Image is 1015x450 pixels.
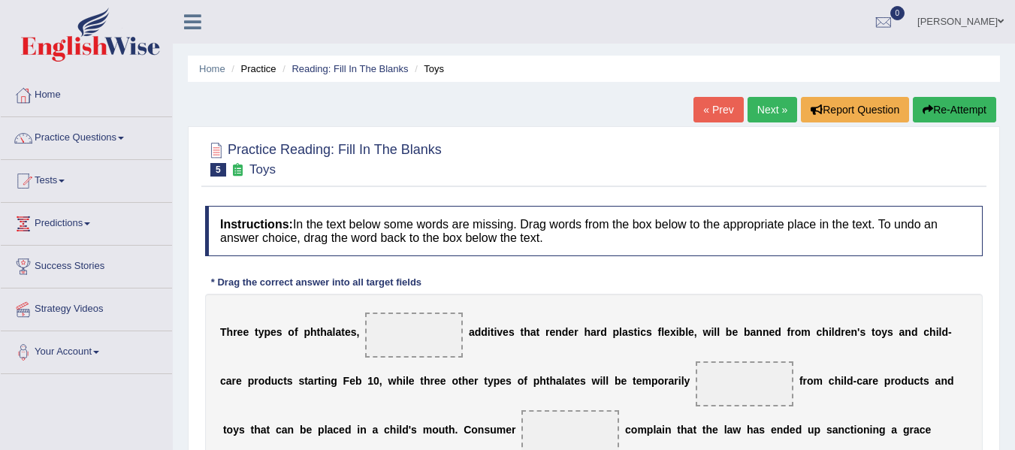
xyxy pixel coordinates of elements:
b: - [853,375,857,387]
b: h [424,375,430,387]
b: n [325,375,331,387]
b: s [411,424,417,436]
b: a [328,424,334,436]
b: d [345,424,352,436]
b: w [733,424,741,436]
b: 0 [373,375,379,387]
b: a [261,424,267,436]
b: p [814,424,821,436]
a: Practice Questions [1,117,172,155]
b: t [223,424,227,436]
b: e [506,424,512,436]
b: t [702,424,706,436]
b: e [270,326,276,338]
b: e [771,424,777,436]
b: l [325,424,328,436]
b: s [287,375,293,387]
b: e [664,326,670,338]
b: h [320,326,327,338]
a: Strategy Videos [1,288,172,326]
b: s [859,326,865,338]
b: b [615,375,621,387]
b: e [845,326,851,338]
b: h [396,375,403,387]
b: e [712,424,718,436]
b: s [298,375,304,387]
b: c [829,375,835,387]
b: u [271,375,278,387]
b: i [494,326,497,338]
b: s [239,424,245,436]
a: « Prev [693,97,743,122]
b: h [539,375,546,387]
b: e [503,326,509,338]
b: F [343,375,350,387]
b: b [355,375,362,387]
b: d [796,424,802,436]
b: a [862,375,868,387]
b: d [847,375,853,387]
b: b [300,424,307,436]
b: , [694,326,697,338]
b: p [647,424,654,436]
b: t [677,424,681,436]
b: t [546,375,550,387]
b: s [646,326,652,338]
button: Report Question [801,97,909,122]
b: - [948,326,952,338]
b: t [520,326,524,338]
b: v [497,326,503,338]
b: u [490,424,497,436]
b: c [625,424,631,436]
b: o [471,424,478,436]
b: t [634,326,638,338]
b: d [481,326,488,338]
b: l [724,424,727,436]
b: b [679,326,686,338]
b: d [562,326,569,338]
b: t [318,375,322,387]
b: l [399,424,402,436]
b: . [455,424,458,436]
b: p [494,375,500,387]
b: r [232,375,236,387]
b: i [357,424,360,436]
b: a [687,424,693,436]
span: Drop target [365,313,463,358]
b: o [288,326,295,338]
b: y [258,326,264,338]
b: y [233,424,239,436]
b: m [801,326,810,338]
b: e [636,375,642,387]
b: a [899,326,905,338]
b: d [941,326,948,338]
b: b [744,326,751,338]
b: s [580,375,586,387]
b: a [751,326,757,338]
b: d [947,375,954,387]
b: i [637,326,640,338]
b: 1 [367,375,373,387]
b: c [923,326,929,338]
b: s [509,326,515,338]
b: d [264,375,271,387]
b: g [331,375,337,387]
b: d [901,375,908,387]
b: p [264,326,270,338]
b: o [227,424,234,436]
b: l [333,326,336,338]
b: l [406,375,409,387]
li: Toys [411,62,444,76]
b: l [681,375,684,387]
b: y [881,326,887,338]
b: r [512,424,515,436]
b: o [518,375,524,387]
b: t [484,375,488,387]
b: a [335,326,341,338]
b: p [533,375,540,387]
b: h [549,375,556,387]
b: t [283,375,287,387]
b: l [653,424,656,436]
b: h [822,326,829,338]
b: h [449,424,455,436]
